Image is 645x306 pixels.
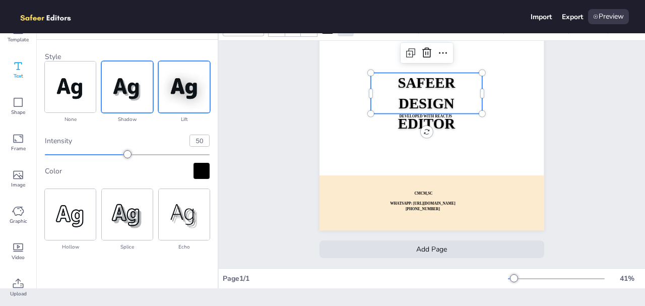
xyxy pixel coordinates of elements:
div: splice [102,242,153,252]
div: lift [159,114,210,125]
img: logo.png [16,9,86,24]
div: Export [562,12,583,22]
img: Text Effect [45,189,96,240]
span: cmcm,sc [415,191,433,195]
div: Preview [588,9,629,24]
strong: SAFEER [398,75,456,91]
div: Add Page [319,240,544,258]
strong: DEVELOPED WITH REACTJS [400,114,453,118]
span: Shape [11,108,25,116]
span: Upload [10,290,27,298]
div: intensity [45,136,181,146]
span: Image [11,181,25,189]
div: shadow [102,114,153,125]
div: Color [45,166,193,176]
strong: DESIGN EDITOR [398,95,455,132]
img: Text Effect [45,62,96,112]
img: Text Effect [159,189,210,240]
span: Video [12,254,25,262]
img: Text Effect [102,62,153,112]
span: Graphic [10,217,27,225]
span: Frame [11,145,26,153]
img: Text Effect [102,189,153,240]
span: Text [14,72,23,80]
img: Text Effect [159,62,210,112]
div: Import [531,12,552,22]
strong: WHATSAPP: [URL][DOMAIN_NAME][PHONE_NUMBER] [391,202,456,211]
div: echo [159,242,210,252]
div: Page 1 / 1 [223,274,508,283]
p: Style [45,52,210,62]
div: hollow [45,242,96,252]
div: 41 % [615,274,639,283]
div: none [45,114,96,125]
span: Template [8,36,29,44]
